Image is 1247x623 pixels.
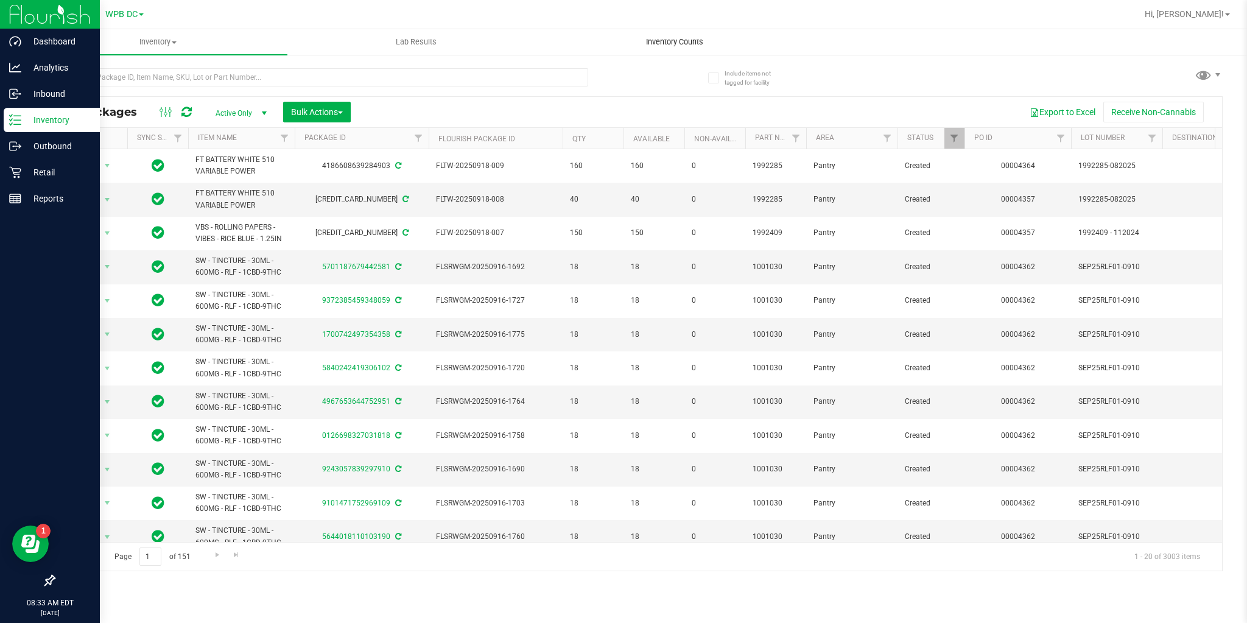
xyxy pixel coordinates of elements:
inline-svg: Analytics [9,62,21,74]
a: Inventory Counts [546,29,804,55]
span: Created [905,498,957,509]
span: Created [905,194,957,205]
a: 4967653644752951 [322,397,390,406]
a: 9243057839297910 [322,465,390,473]
span: Bulk Actions [291,107,343,117]
span: FLSRWGM-20250916-1764 [436,396,555,407]
span: 0 [692,227,738,239]
a: Sync Status [137,133,184,142]
p: [DATE] [5,608,94,618]
span: Sync from Compliance System [401,228,409,237]
span: Sync from Compliance System [393,296,401,304]
a: Filter [1051,128,1071,149]
inline-svg: Dashboard [9,35,21,48]
span: FLSRWGM-20250916-1758 [436,430,555,442]
span: 18 [570,329,616,340]
span: 160 [631,160,677,172]
span: Created [905,362,957,374]
span: Page of 151 [104,547,200,566]
span: 18 [570,498,616,509]
span: Sync from Compliance System [393,161,401,170]
a: 5701187679442581 [322,262,390,271]
span: In Sync [152,326,164,343]
inline-svg: Inventory [9,114,21,126]
a: 00004362 [1001,296,1035,304]
span: Sync from Compliance System [393,532,401,541]
span: Pantry [813,329,890,340]
a: Filter [1142,128,1162,149]
a: Lot Number [1081,133,1125,142]
span: Lab Results [379,37,453,48]
a: 1700742497354358 [322,330,390,339]
span: SW - TINCTURE - 30ML - 600MG - RLF - 1CBD-9THC [195,356,287,379]
span: FT BATTERY WHITE 510 VARIABLE POWER [195,154,287,177]
span: 1001030 [753,261,799,273]
a: Part Number [755,133,804,142]
span: SEP25RLF01-0910 [1078,463,1155,475]
span: Created [905,295,957,306]
span: Inventory Counts [630,37,720,48]
span: Pantry [813,194,890,205]
span: Sync from Compliance System [393,397,401,406]
span: 18 [631,396,677,407]
span: In Sync [152,528,164,545]
span: SEP25RLF01-0910 [1078,329,1155,340]
span: SEP25RLF01-0910 [1078,531,1155,543]
span: SEP25RLF01-0910 [1078,396,1155,407]
span: 18 [631,463,677,475]
a: Destination [1172,133,1218,142]
span: select [100,191,115,208]
span: select [100,393,115,410]
span: 1001030 [753,295,799,306]
span: 150 [631,227,677,239]
span: SEP25RLF01-0910 [1078,295,1155,306]
span: SW - TINCTURE - 30ML - 600MG - RLF - 1CBD-9THC [195,491,287,515]
span: In Sync [152,292,164,309]
span: select [100,529,115,546]
a: 00004362 [1001,431,1035,440]
span: 0 [692,498,738,509]
a: Filter [944,128,964,149]
span: 1001030 [753,396,799,407]
a: 9372385459348059 [322,296,390,304]
span: Pantry [813,463,890,475]
span: 0 [692,261,738,273]
iframe: Resource center unread badge [36,524,51,538]
span: 18 [631,261,677,273]
span: Sync from Compliance System [393,364,401,372]
span: 0 [692,194,738,205]
span: Sync from Compliance System [393,330,401,339]
a: Go to the last page [228,547,245,564]
a: 00004362 [1001,262,1035,271]
span: FLSRWGM-20250916-1775 [436,329,555,340]
span: 1001030 [753,329,799,340]
inline-svg: Reports [9,192,21,205]
span: VBS - ROLLING PAPERS - VIBES - RICE BLUE - 1.25IN [195,222,287,245]
a: Filter [877,128,897,149]
span: In Sync [152,427,164,444]
p: Dashboard [21,34,94,49]
span: In Sync [152,460,164,477]
div: [CREDIT_CARD_NUMBER] [293,227,430,239]
span: Pantry [813,430,890,442]
a: PO ID [974,133,992,142]
input: 1 [139,547,161,566]
span: 0 [692,531,738,543]
span: SW - TINCTURE - 30ML - 600MG - RLF - 1CBD-9THC [195,458,287,481]
p: Outbound [21,139,94,153]
span: FLSRWGM-20250916-1703 [436,498,555,509]
span: Created [905,396,957,407]
span: Created [905,261,957,273]
span: 18 [631,295,677,306]
a: Qty [572,135,586,143]
span: In Sync [152,495,164,512]
a: 00004362 [1001,465,1035,473]
span: Created [905,160,957,172]
span: Pantry [813,396,890,407]
span: In Sync [152,359,164,376]
span: FLTW-20250918-007 [436,227,555,239]
p: Retail [21,165,94,180]
span: 1001030 [753,531,799,543]
span: Sync from Compliance System [401,195,409,203]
